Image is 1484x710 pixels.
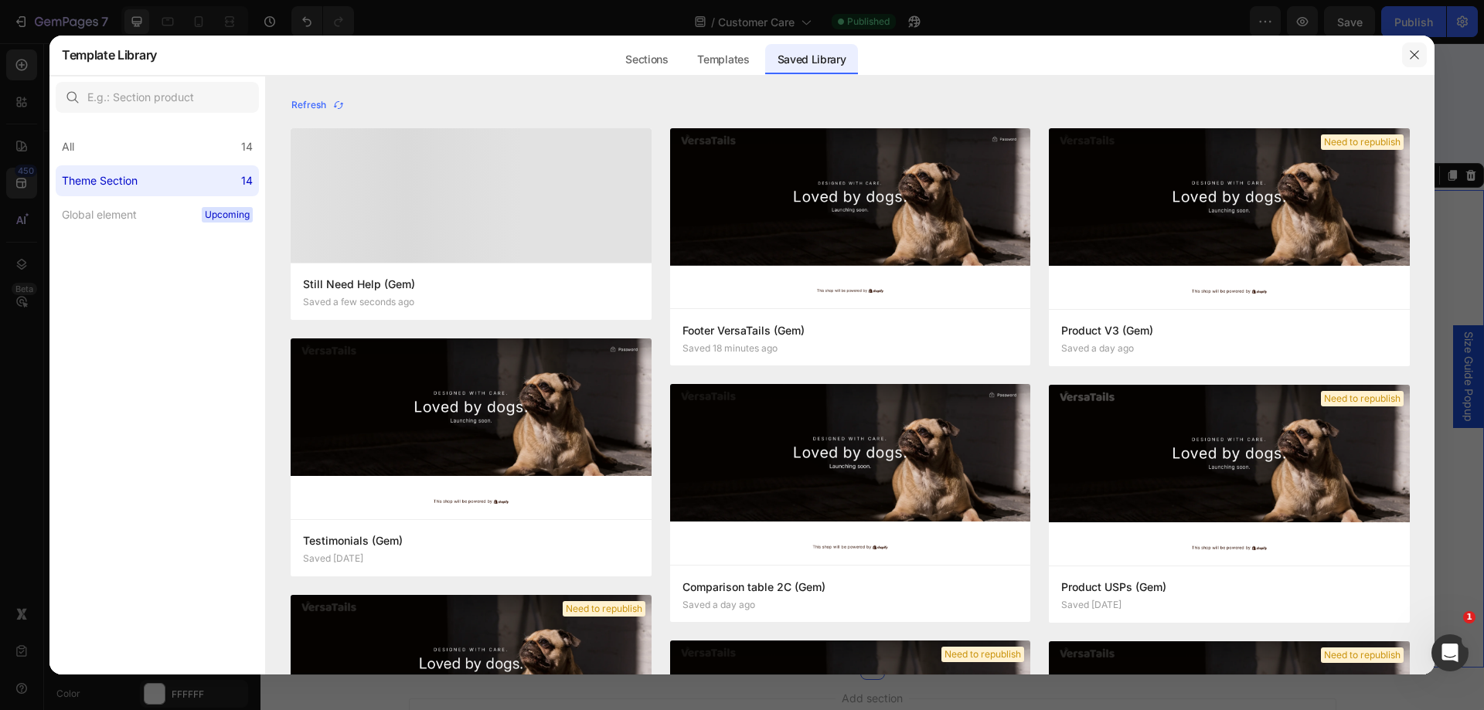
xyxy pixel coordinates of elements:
[682,343,778,354] p: Saved 18 minutes ago
[477,396,535,454] a: Contact Us
[922,125,970,139] div: Section 9
[575,647,648,663] span: Add section
[941,647,1024,662] span: Need to republish
[682,578,1019,596] p: Comparison table 2C (Gem)
[303,275,639,294] p: Still Need Help (Gem)
[420,474,591,494] p: Email Us
[1061,343,1134,354] p: Saved a day ago
[631,507,805,529] div: Rich Text Editor. Editing area: main
[202,207,253,223] span: Upcoming
[291,338,652,519] img: -a-gempagesversionv7shop-id572646440199783296theme-section-id573502592655557522.jpg
[1463,611,1475,623] span: 1
[442,59,618,76] p: What is your warranty policy?
[62,206,137,224] div: Global element
[291,98,345,112] div: Refresh
[682,321,1019,340] p: Footer VersaTails (Gem)
[670,384,1031,565] img: -a-gempagesversionv7shop-id572646440199783296theme-section-id577842260662551314.jpg
[694,511,742,525] a: Chat now
[62,35,157,75] h2: Template Library
[682,600,755,610] p: Saved a day ago
[56,82,259,113] input: E.g.: Section product
[1431,634,1469,671] iframe: Intercom live chat
[483,511,529,526] a: Email us
[241,172,253,190] div: 14
[1321,391,1404,406] span: Need to republish
[148,250,1076,280] h2: Still Need Help?
[685,44,761,75] div: Templates
[999,125,1098,139] p: Create Theme Section
[148,298,1076,346] h2: Whether you have a question, concern, or just want to say hi - we're all ears. Reach out to our t...
[1200,288,1216,379] span: Size Guide Popup
[303,297,414,307] p: Saved a few seconds ago
[1321,647,1404,663] span: Need to republish
[1061,578,1397,596] p: Product USPs (Gem)
[291,94,345,116] button: Refresh
[1049,128,1410,309] img: -a-gempagesversionv7shop-id572646440199783296theme-section-id579575184973890145.jpg
[1061,321,1397,340] p: Product V3 (Gem)
[303,553,363,564] p: Saved [DATE]
[1108,123,1176,141] button: AI Content
[1049,385,1410,566] img: -a-gempagesversionv7shop-id572646440199783296theme-section-id573639975019479971.jpg
[1061,600,1122,610] p: Saved [DATE]
[613,44,680,75] div: Sections
[1321,134,1404,150] span: Need to republish
[62,138,74,156] div: All
[765,44,859,75] div: Saved Library
[303,532,639,550] p: Testimonials (Gem)
[241,138,253,156] div: 14
[148,209,1076,231] h2: Contact Us
[632,474,804,494] p: Chat Us
[670,128,1031,308] img: -a-gempagesversionv7shop-id572646440199783296theme-section-id573229536771048673.jpg
[62,172,138,190] div: Theme Section
[563,601,645,617] span: Need to republish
